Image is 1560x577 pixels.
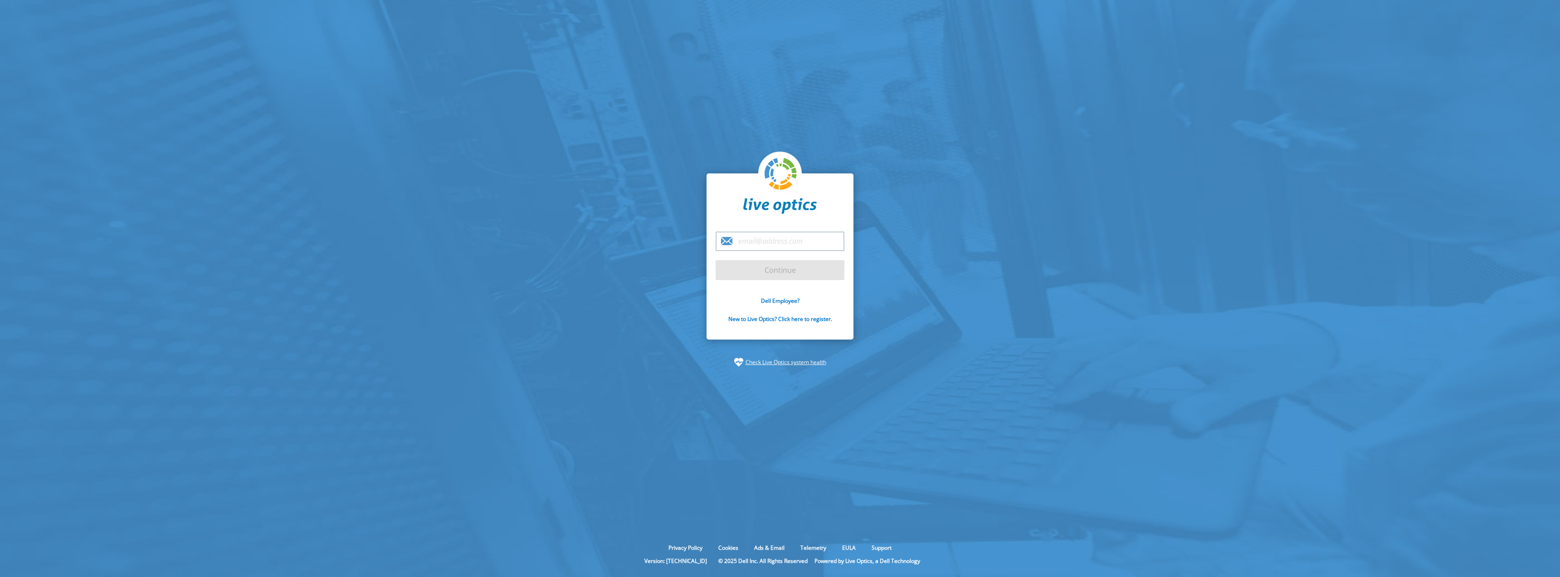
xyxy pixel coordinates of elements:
a: Privacy Policy [662,544,709,552]
a: Telemetry [794,544,833,552]
a: EULA [835,544,863,552]
a: Dell Employee? [761,297,799,305]
li: © 2025 Dell Inc. All Rights Reserved [714,557,812,565]
img: status-check-icon.svg [734,358,743,367]
li: Powered by Live Optics, a Dell Technology [814,557,920,565]
a: Ads & Email [747,544,791,552]
a: Check Live Optics system health [746,358,826,367]
a: Cookies [712,544,745,552]
li: Version: [TECHNICAL_ID] [640,557,712,565]
a: Support [865,544,898,552]
img: liveoptics-logo.svg [765,158,797,191]
input: email@address.com [716,232,844,251]
a: New to Live Optics? Click here to register. [728,315,832,323]
img: liveoptics-word.svg [743,198,817,214]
